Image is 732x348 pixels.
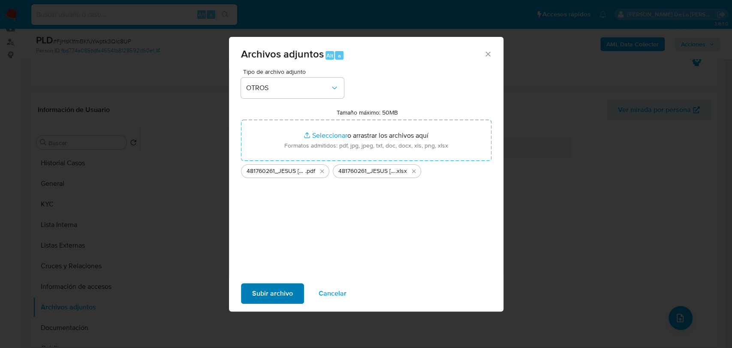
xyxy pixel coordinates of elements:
[337,109,398,116] label: Tamaño máximo: 50MB
[241,283,304,304] button: Subir archivo
[241,161,491,178] ul: Archivos seleccionados
[305,167,315,176] span: .pdf
[326,51,333,60] span: Alt
[252,284,293,303] span: Subir archivo
[247,167,305,176] span: 481760261_JESUS [PERSON_NAME] ROSALES_SEP2025
[484,50,491,57] button: Cerrar
[307,283,358,304] button: Cancelar
[338,167,395,176] span: 481760261_JESUS [PERSON_NAME] ROSALES_SEP2025_AT
[241,46,324,61] span: Archivos adjuntos
[395,167,407,176] span: .xlsx
[409,166,419,176] button: Eliminar 481760261_JESUS DANIEL SANCHEZ ROSALES_SEP2025_AT.xlsx
[317,166,327,176] button: Eliminar 481760261_JESUS DANIEL SANCHEZ ROSALES_SEP2025.pdf
[246,84,330,92] span: OTROS
[338,51,341,60] span: a
[241,78,344,98] button: OTROS
[319,284,346,303] span: Cancelar
[243,69,346,75] span: Tipo de archivo adjunto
